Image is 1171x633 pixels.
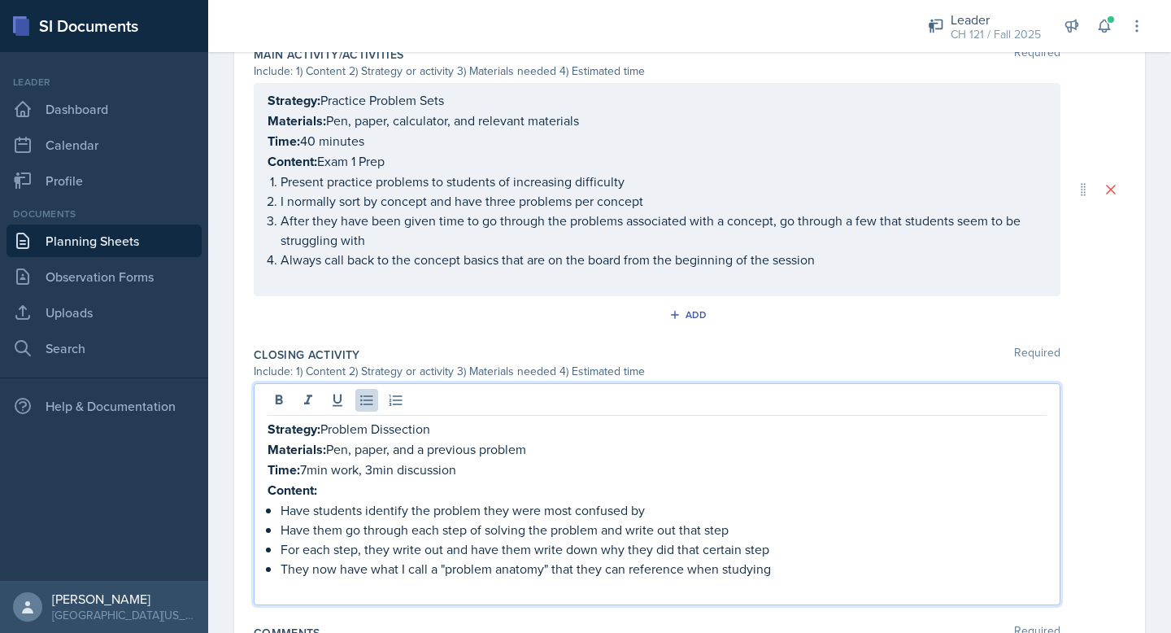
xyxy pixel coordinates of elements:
div: Documents [7,207,202,221]
a: Planning Sheets [7,225,202,257]
label: Main Activity/Activities [254,46,403,63]
a: Dashboard [7,93,202,125]
p: Exam 1 Prep [268,151,1047,172]
p: Always call back to the concept basics that are on the board from the beginning of the session [281,250,1047,269]
span: Required [1014,347,1060,363]
p: They now have what I call a "problem anatomy" that they can reference when studying [281,559,1047,578]
a: Search [7,332,202,365]
label: Closing Activity [254,347,360,363]
div: CH 121 / Fall 2025 [951,26,1041,43]
div: Leader [951,10,1041,29]
p: Practice Problem Sets [268,90,1047,111]
div: [PERSON_NAME] [52,591,195,607]
p: Have students identify the problem they were most confused by [281,500,1047,520]
p: Have them go through each step of solving the problem and write out that step [281,520,1047,539]
p: 7min work, 3min discussion [268,460,1047,480]
p: After they have been given time to go through the problems associated with a concept, go through ... [281,211,1047,250]
strong: Content: [268,152,317,171]
strong: Time: [268,132,300,151]
a: Calendar [7,129,202,161]
strong: Strategy: [268,420,320,439]
a: Uploads [7,296,202,329]
strong: Materials: [268,111,326,130]
div: Include: 1) Content 2) Strategy or activity 3) Materials needed 4) Estimated time [254,63,1060,80]
p: Problem Dissection [268,419,1047,439]
strong: Materials: [268,440,326,459]
div: Help & Documentation [7,390,202,422]
p: Pen, paper, calculator, and relevant materials [268,111,1047,131]
div: [GEOGRAPHIC_DATA][US_STATE] in [GEOGRAPHIC_DATA] [52,607,195,623]
p: Pen, paper, and a previous problem [268,439,1047,460]
p: I normally sort by concept and have three problems per concept [281,191,1047,211]
span: Required [1014,46,1060,63]
strong: Time: [268,461,300,479]
strong: Strategy: [268,91,320,110]
button: Add [664,303,716,327]
a: Profile [7,164,202,197]
div: Add [673,308,707,321]
div: Include: 1) Content 2) Strategy or activity 3) Materials needed 4) Estimated time [254,363,1060,380]
strong: Content: [268,481,317,500]
p: 40 minutes [268,131,1047,151]
div: Leader [7,75,202,89]
a: Observation Forms [7,260,202,293]
p: Present practice problems to students of increasing difficulty [281,172,1047,191]
p: For each step, they write out and have them write down why they did that certain step [281,539,1047,559]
